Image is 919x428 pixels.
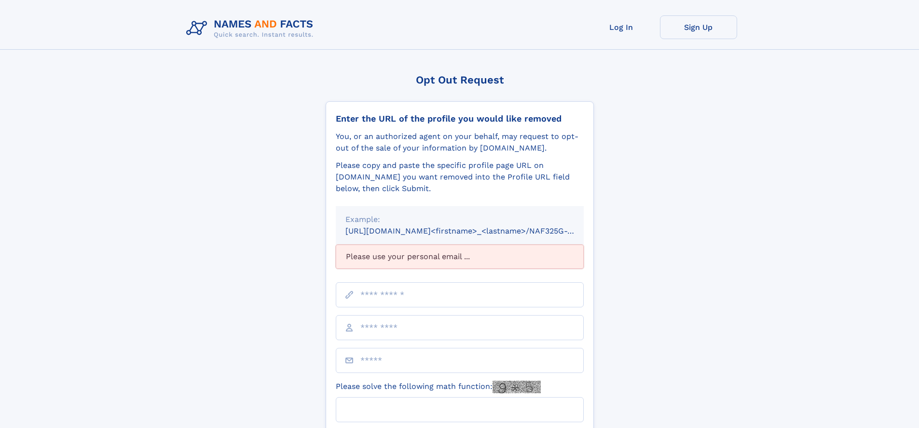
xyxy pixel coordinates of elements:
div: You, or an authorized agent on your behalf, may request to opt-out of the sale of your informatio... [336,131,584,154]
a: Log In [583,15,660,39]
a: Sign Up [660,15,737,39]
small: [URL][DOMAIN_NAME]<firstname>_<lastname>/NAF325G-xxxxxxxx [345,226,602,235]
div: Enter the URL of the profile you would like removed [336,113,584,124]
div: Example: [345,214,574,225]
div: Please copy and paste the specific profile page URL on [DOMAIN_NAME] you want removed into the Pr... [336,160,584,194]
img: Logo Names and Facts [182,15,321,41]
label: Please solve the following math function: [336,381,541,393]
div: Please use your personal email ... [336,245,584,269]
div: Opt Out Request [326,74,594,86]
